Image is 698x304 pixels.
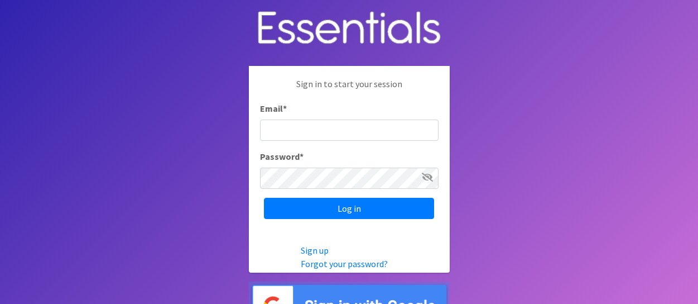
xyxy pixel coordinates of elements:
a: Sign up [301,245,329,256]
label: Email [260,102,287,115]
a: Forgot your password? [301,258,388,269]
abbr: required [283,103,287,114]
label: Password [260,150,304,163]
p: Sign in to start your session [260,77,439,102]
input: Log in [264,198,434,219]
abbr: required [300,151,304,162]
